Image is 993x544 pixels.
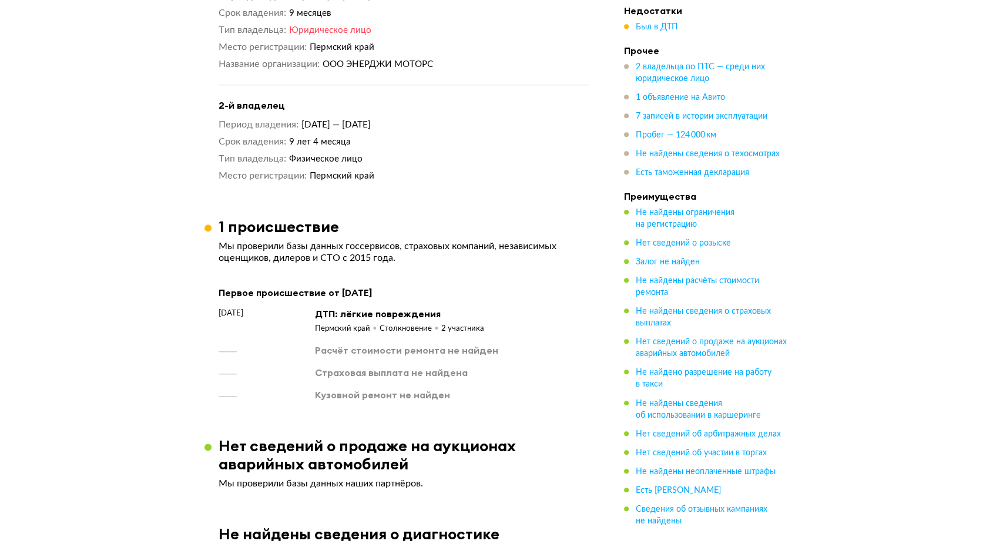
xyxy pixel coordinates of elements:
span: Не найдены сведения о страховых выплатах [636,307,771,327]
span: Нет сведений о продаже на аукционах аварийных автомобилей [636,338,787,358]
span: Пермский край [310,172,374,180]
h3: 1 происшествие [219,217,339,236]
span: Пермский край [310,43,374,52]
h4: Прочее [624,45,789,56]
span: [DATE] — [DATE] [301,120,371,129]
h4: 2-й владелец [219,99,589,112]
span: Есть [PERSON_NAME] [636,486,721,494]
span: Был в ДТП [636,23,678,31]
span: Есть таможенная декларация [636,169,749,177]
div: Страховая выплата не найдена [315,366,468,379]
span: Нет сведений о розыске [636,239,731,247]
span: Не найдены ограничения на регистрацию [636,209,734,229]
span: 1 объявление на Авито [636,93,725,102]
div: 2 участника [441,324,484,334]
span: Пробег — 124 000 км [636,131,716,139]
div: Первое происшествие от [DATE] [219,285,589,300]
span: Нет сведений об участии в торгах [636,448,767,456]
div: ДТП: лёгкие повреждения [315,307,484,320]
div: Пермский край [315,324,380,334]
p: Мы проверили базы данных госсервисов, страховых компаний, независимых оценщиков, дилеров и СТО с ... [219,240,589,264]
span: Не найдены неоплаченные штрафы [636,467,776,475]
span: Залог не найден [636,258,700,266]
span: Юридическое лицо [289,26,371,35]
span: Сведения об отзывных кампаниях не найдены [636,505,767,525]
h4: Недостатки [624,5,789,16]
dt: Срок владения [219,7,286,19]
span: [DATE] [219,307,243,319]
dt: Срок владения [219,136,286,148]
h3: Нет сведений о продаже на аукционах аварийных автомобилей [219,436,603,473]
span: Нет сведений об арбитражных делах [636,429,781,438]
div: Столкновение [380,324,441,334]
span: Не найдены сведения об использовании в каршеринге [636,399,761,419]
span: 9 месяцев [289,9,331,18]
dt: Тип владельца [219,24,286,36]
h3: Не найдены сведения о диагностике [219,525,499,543]
span: Не найдены расчёты стоимости ремонта [636,277,759,297]
span: Не найдено разрешение на работу в такси [636,368,771,388]
span: 2 владельца по ПТС — среди них юридическое лицо [636,63,765,83]
dt: Название организации [219,58,320,70]
span: 9 лет 4 месяца [289,137,351,146]
span: Не найдены сведения о техосмотрах [636,150,780,158]
dt: Тип владельца [219,153,286,165]
p: Мы проверили базы данных наших партнёров. [219,478,589,489]
span: ООО ЭНЕРДЖИ МОТОРС [323,60,433,69]
h4: Преимущества [624,190,789,202]
div: Кузовной ремонт не найден [315,388,450,401]
div: Расчёт стоимости ремонта не найден [315,344,498,357]
dt: Период владения [219,119,298,131]
span: Физическое лицо [289,155,363,163]
span: 7 записей в истории эксплуатации [636,112,767,120]
dt: Место регистрации [219,41,307,53]
dt: Место регистрации [219,170,307,182]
